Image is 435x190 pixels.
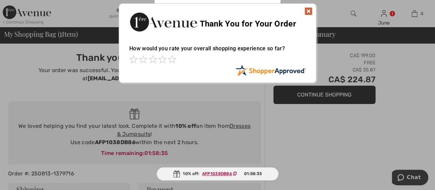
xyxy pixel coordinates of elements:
[202,171,232,176] ins: AFP1038DB86
[244,171,261,177] span: 01:58:35
[129,11,197,33] img: Thank You for Your Order
[129,38,306,65] div: How would you rate your overall shopping experience so far?
[199,19,296,29] span: Thank You for Your Order
[157,167,278,180] div: 10% off:
[304,7,312,15] img: x
[15,5,29,11] span: Chat
[173,170,180,177] img: Gift.svg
